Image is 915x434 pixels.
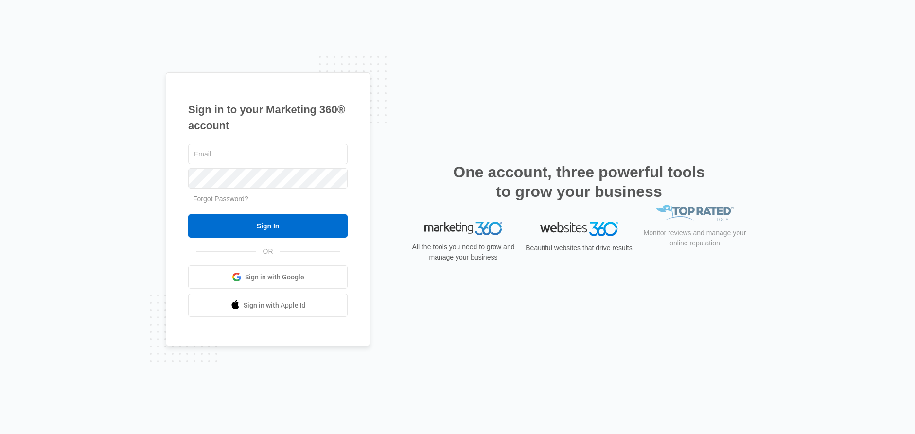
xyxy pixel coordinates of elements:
[450,162,708,201] h2: One account, three powerful tools to grow your business
[188,294,348,317] a: Sign in with Apple Id
[256,246,280,257] span: OR
[640,244,749,265] p: Monitor reviews and manage your online reputation
[424,222,502,235] img: Marketing 360
[193,195,248,203] a: Forgot Password?
[188,265,348,289] a: Sign in with Google
[409,242,518,262] p: All the tools you need to grow and manage your business
[188,144,348,164] input: Email
[656,222,734,238] img: Top Rated Local
[525,243,633,253] p: Beautiful websites that drive results
[245,272,304,282] span: Sign in with Google
[188,102,348,134] h1: Sign in to your Marketing 360® account
[188,214,348,238] input: Sign In
[540,222,618,236] img: Websites 360
[244,300,306,311] span: Sign in with Apple Id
